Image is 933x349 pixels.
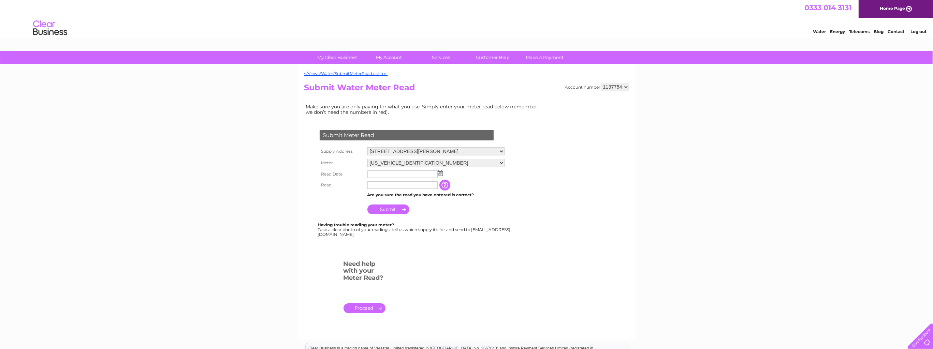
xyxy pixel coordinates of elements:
[813,29,826,34] a: Water
[413,51,469,64] a: Services
[367,204,409,214] input: Submit
[344,259,385,285] h3: Need help with your Meter Read?
[306,4,628,33] div: Clear Business is a trading name of Verastar Limited (registered in [GEOGRAPHIC_DATA] No. 3667643...
[318,169,366,180] th: Read Date
[318,222,394,227] b: Having trouble reading your meter?
[318,157,366,169] th: Meter
[465,51,521,64] a: Customer Help
[874,29,884,34] a: Blog
[516,51,573,64] a: Make A Payment
[565,83,629,91] div: Account number
[830,29,845,34] a: Energy
[438,170,443,176] img: ...
[888,29,904,34] a: Contact
[910,29,927,34] a: Log out
[849,29,870,34] a: Telecoms
[304,102,543,117] td: Make sure you are only paying for what you use. Simply enter your meter read below (remember we d...
[361,51,417,64] a: My Account
[366,191,506,199] td: Are you sure the read you have entered is correct?
[33,18,68,39] img: logo.png
[304,83,629,96] h2: Submit Water Meter Read
[320,130,494,140] div: Submit Meter Read
[309,51,365,64] a: My Clear Business
[318,146,366,157] th: Supply Address
[804,3,851,12] a: 0333 014 3131
[344,303,385,313] a: .
[318,223,512,237] div: Take a clear photo of your readings, tell us which supply it's for and send to [EMAIL_ADDRESS][DO...
[318,180,366,191] th: Read
[304,71,388,76] a: ~/Views/Water/SubmitMeterRead.cshtml
[439,180,452,191] input: Information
